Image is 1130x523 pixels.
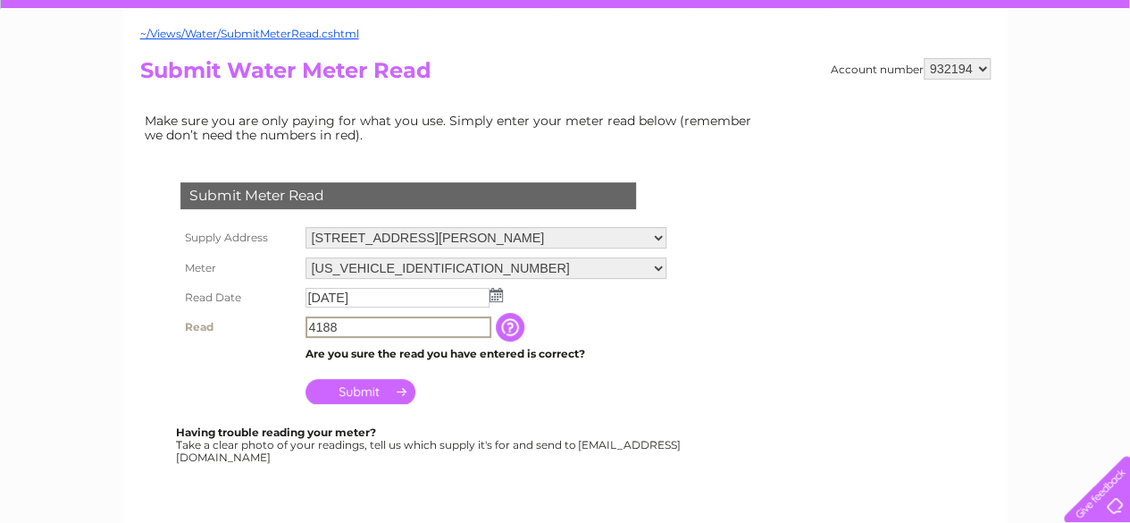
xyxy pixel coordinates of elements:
a: Telecoms [910,76,964,89]
th: Read Date [176,283,301,312]
th: Read [176,312,301,342]
td: Make sure you are only paying for what you use. Simply enter your meter read below (remember we d... [140,109,766,147]
a: ~/Views/Water/SubmitMeterRead.cshtml [140,27,359,40]
h2: Submit Water Meter Read [140,58,991,92]
input: Information [496,313,528,342]
b: Having trouble reading your meter? [176,426,376,439]
a: Contact [1011,76,1055,89]
input: Submit [306,379,415,404]
div: Account number [831,58,991,80]
td: Are you sure the read you have entered is correct? [301,342,671,366]
div: Take a clear photo of your readings, tell us which supply it's for and send to [EMAIL_ADDRESS][DO... [176,426,683,463]
a: 0333 014 3131 [793,9,917,31]
a: Water [816,76,850,89]
a: Blog [975,76,1000,89]
img: ... [490,288,503,302]
th: Meter [176,253,301,283]
th: Supply Address [176,223,301,253]
img: logo.png [39,46,130,101]
a: Log out [1071,76,1113,89]
div: Submit Meter Read [180,182,636,209]
div: Clear Business is a trading name of Verastar Limited (registered in [GEOGRAPHIC_DATA] No. 3667643... [144,10,988,87]
a: Energy [860,76,900,89]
